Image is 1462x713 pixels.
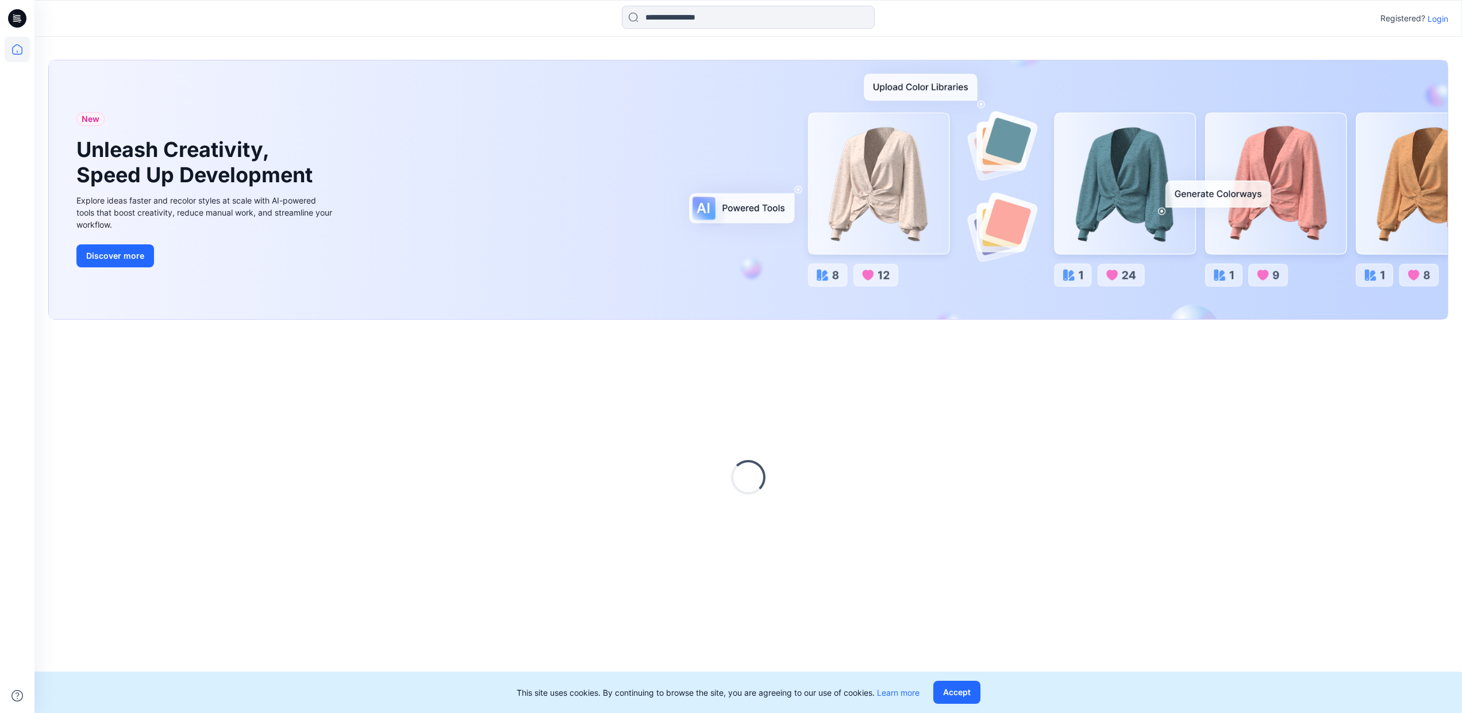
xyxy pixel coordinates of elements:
[82,112,99,126] span: New
[76,137,318,187] h1: Unleash Creativity, Speed Up Development
[76,244,335,267] a: Discover more
[877,688,919,697] a: Learn more
[933,681,980,704] button: Accept
[76,244,154,267] button: Discover more
[517,687,919,699] p: This site uses cookies. By continuing to browse the site, you are agreeing to our use of cookies.
[76,194,335,231] div: Explore ideas faster and recolor styles at scale with AI-powered tools that boost creativity, red...
[1428,13,1448,25] p: Login
[1380,11,1425,25] p: Registered?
